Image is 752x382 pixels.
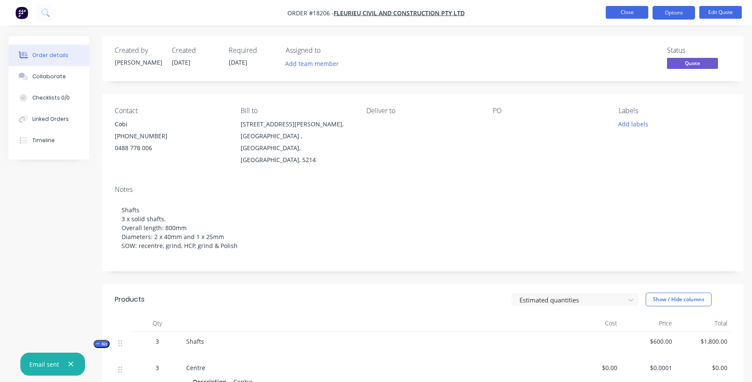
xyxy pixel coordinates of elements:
[172,46,219,54] div: Created
[699,6,742,19] button: Edit Quote
[132,315,183,332] div: Qty
[624,363,673,372] span: $0.0001
[241,118,353,130] div: [STREET_ADDRESS][PERSON_NAME],
[334,9,465,17] a: Fleurieu Civil and Construction Pty Ltd
[96,341,107,347] span: Kit
[9,45,89,66] button: Order details
[172,58,190,66] span: [DATE]
[9,130,89,151] button: Timeline
[366,107,479,115] div: Deliver to
[115,118,227,130] div: Cobi
[493,107,605,115] div: PO
[565,315,621,332] div: Cost
[186,364,205,372] span: Centre
[186,337,204,345] span: Shafts
[614,118,653,130] button: Add labels
[9,87,89,108] button: Checklists 0/0
[32,115,69,123] div: Linked Orders
[286,46,371,54] div: Assigned to
[286,58,343,69] button: Add team member
[15,6,28,19] img: Factory
[115,58,162,67] div: [PERSON_NAME]
[679,337,727,346] span: $1,800.00
[9,66,89,87] button: Collaborate
[156,337,159,346] span: 3
[679,363,727,372] span: $0.00
[115,294,145,305] div: Products
[619,107,731,115] div: Labels
[646,293,712,306] button: Show / Hide columns
[569,363,617,372] span: $0.00
[241,118,353,166] div: [STREET_ADDRESS][PERSON_NAME],[GEOGRAPHIC_DATA] , [GEOGRAPHIC_DATA], [GEOGRAPHIC_DATA], 5214
[606,6,648,19] button: Close
[241,130,353,166] div: [GEOGRAPHIC_DATA] , [GEOGRAPHIC_DATA], [GEOGRAPHIC_DATA], 5214
[287,9,334,17] span: Order #18206 -
[675,315,731,332] div: Total
[229,46,275,54] div: Required
[624,337,673,346] span: $600.00
[115,130,227,142] div: [PHONE_NUMBER]
[281,58,343,69] button: Add team member
[653,6,695,20] button: Options
[115,142,227,154] div: 0488 778 006
[115,107,227,115] div: Contact
[32,51,68,59] div: Order details
[667,46,731,54] div: Status
[29,360,59,369] div: Email sent
[32,73,66,80] div: Collaborate
[32,94,70,102] div: Checklists 0/0
[667,58,718,68] span: Quote
[115,118,227,154] div: Cobi[PHONE_NUMBER]0488 778 006
[115,197,731,259] div: Shafts 3 x solid shafts. Overall length: 800mm Diameters: 2 x 40mm and 1 x 25mm SOW: recentre, gr...
[9,108,89,130] button: Linked Orders
[156,363,159,372] span: 3
[94,340,110,348] button: Kit
[241,107,353,115] div: Bill to
[115,46,162,54] div: Created by
[229,58,247,66] span: [DATE]
[621,315,676,332] div: Price
[32,137,55,144] div: Timeline
[115,185,731,194] div: Notes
